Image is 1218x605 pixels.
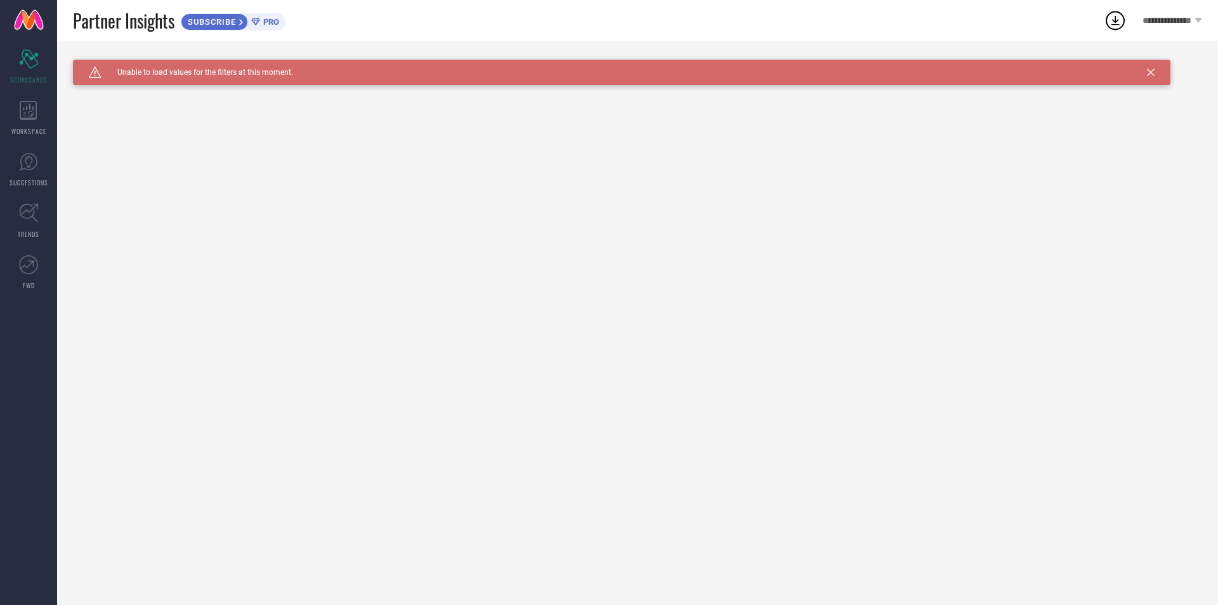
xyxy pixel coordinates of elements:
[73,60,1202,70] div: Unable to load filters at this moment. Please try later.
[101,68,293,77] span: Unable to load values for the filters at this moment.
[73,8,174,34] span: Partner Insights
[23,281,35,290] span: FWD
[260,17,279,27] span: PRO
[10,75,48,84] span: SCORECARDS
[10,178,48,187] span: SUGGESTIONS
[181,17,239,27] span: SUBSCRIBE
[11,126,46,136] span: WORKSPACE
[181,10,285,30] a: SUBSCRIBEPRO
[18,229,39,239] span: TRENDS
[1104,9,1127,32] div: Open download list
